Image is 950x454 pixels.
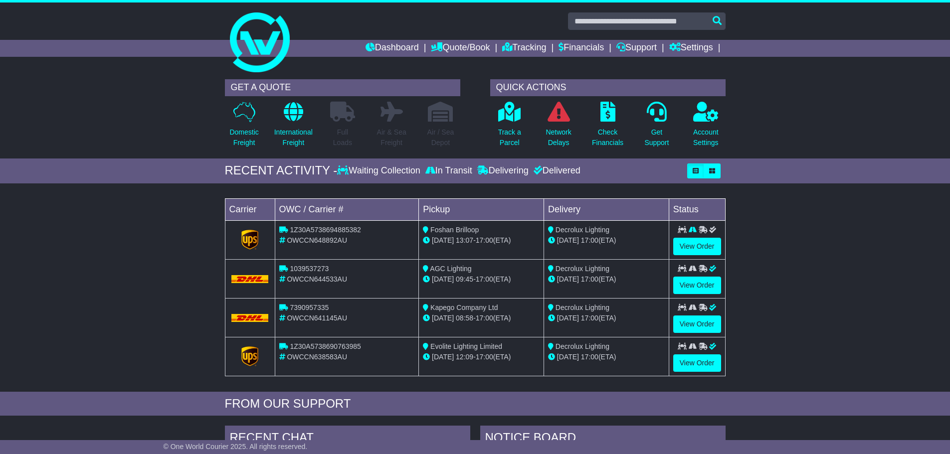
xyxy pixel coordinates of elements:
[591,101,624,153] a: CheckFinancials
[377,127,406,148] p: Air & Sea Freight
[337,165,422,176] div: Waiting Collection
[693,127,719,148] p: Account Settings
[290,226,361,234] span: 1Z30A5738694885382
[581,236,598,244] span: 17:00
[548,274,665,285] div: (ETA)
[423,274,540,285] div: - (ETA)
[456,353,473,361] span: 12:09
[476,314,493,322] span: 17:00
[366,40,419,57] a: Dashboard
[432,275,454,283] span: [DATE]
[456,314,473,322] span: 08:58
[290,303,329,311] span: 7390957335
[673,277,721,294] a: View Order
[225,79,460,96] div: GET A QUOTE
[557,236,579,244] span: [DATE]
[498,101,522,153] a: Track aParcel
[531,165,580,176] div: Delivered
[274,101,313,153] a: InternationalFreight
[669,40,713,57] a: Settings
[229,127,258,148] p: Domestic Freight
[581,353,598,361] span: 17:00
[290,342,361,350] span: 1Z30A5738690763985
[164,443,308,451] span: © One World Courier 2025. All rights reserved.
[556,342,609,350] span: Decrolux Lighting
[544,198,669,220] td: Delivery
[430,303,498,311] span: Kapego Company Ltd
[673,315,721,333] a: View Order
[432,314,454,322] span: [DATE]
[241,230,258,250] img: GetCarrierServiceLogo
[581,314,598,322] span: 17:00
[616,40,657,57] a: Support
[557,275,579,283] span: [DATE]
[456,275,473,283] span: 09:45
[231,275,269,283] img: DHL.png
[430,226,479,234] span: Foshan Brilloop
[669,198,725,220] td: Status
[423,235,540,246] div: - (ETA)
[287,236,347,244] span: OWCCN648892AU
[427,127,454,148] p: Air / Sea Depot
[693,101,719,153] a: AccountSettings
[423,352,540,362] div: - (ETA)
[241,346,258,366] img: GetCarrierServiceLogo
[498,127,521,148] p: Track a Parcel
[559,40,604,57] a: Financials
[275,198,419,220] td: OWC / Carrier #
[423,313,540,323] div: - (ETA)
[229,101,259,153] a: DomesticFreight
[545,101,571,153] a: NetworkDelays
[330,127,355,148] p: Full Loads
[274,127,313,148] p: International Freight
[502,40,546,57] a: Tracking
[476,353,493,361] span: 17:00
[430,265,471,273] span: AGC Lighting
[287,314,347,322] span: OWCCN641145AU
[287,275,347,283] span: OWCCN644533AU
[644,101,669,153] a: GetSupport
[432,236,454,244] span: [DATE]
[548,235,665,246] div: (ETA)
[476,275,493,283] span: 17:00
[432,353,454,361] span: [DATE]
[231,314,269,322] img: DHL.png
[556,226,609,234] span: Decrolux Lighting
[546,127,571,148] p: Network Delays
[225,163,338,178] div: RECENT ACTIVITY -
[556,265,609,273] span: Decrolux Lighting
[287,353,347,361] span: OWCCN638583AU
[557,314,579,322] span: [DATE]
[476,236,493,244] span: 17:00
[225,426,470,453] div: RECENT CHAT
[548,352,665,362] div: (ETA)
[456,236,473,244] span: 13:07
[644,127,669,148] p: Get Support
[290,265,329,273] span: 1039537273
[592,127,623,148] p: Check Financials
[225,397,726,411] div: FROM OUR SUPPORT
[581,275,598,283] span: 17:00
[225,198,275,220] td: Carrier
[673,238,721,255] a: View Order
[430,342,502,350] span: Evolite Lighting Limited
[431,40,490,57] a: Quote/Book
[557,353,579,361] span: [DATE]
[419,198,544,220] td: Pickup
[480,426,726,453] div: NOTICE BOARD
[475,165,531,176] div: Delivering
[548,313,665,323] div: (ETA)
[490,79,726,96] div: QUICK ACTIONS
[423,165,475,176] div: In Transit
[556,303,609,311] span: Decrolux Lighting
[673,354,721,372] a: View Order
